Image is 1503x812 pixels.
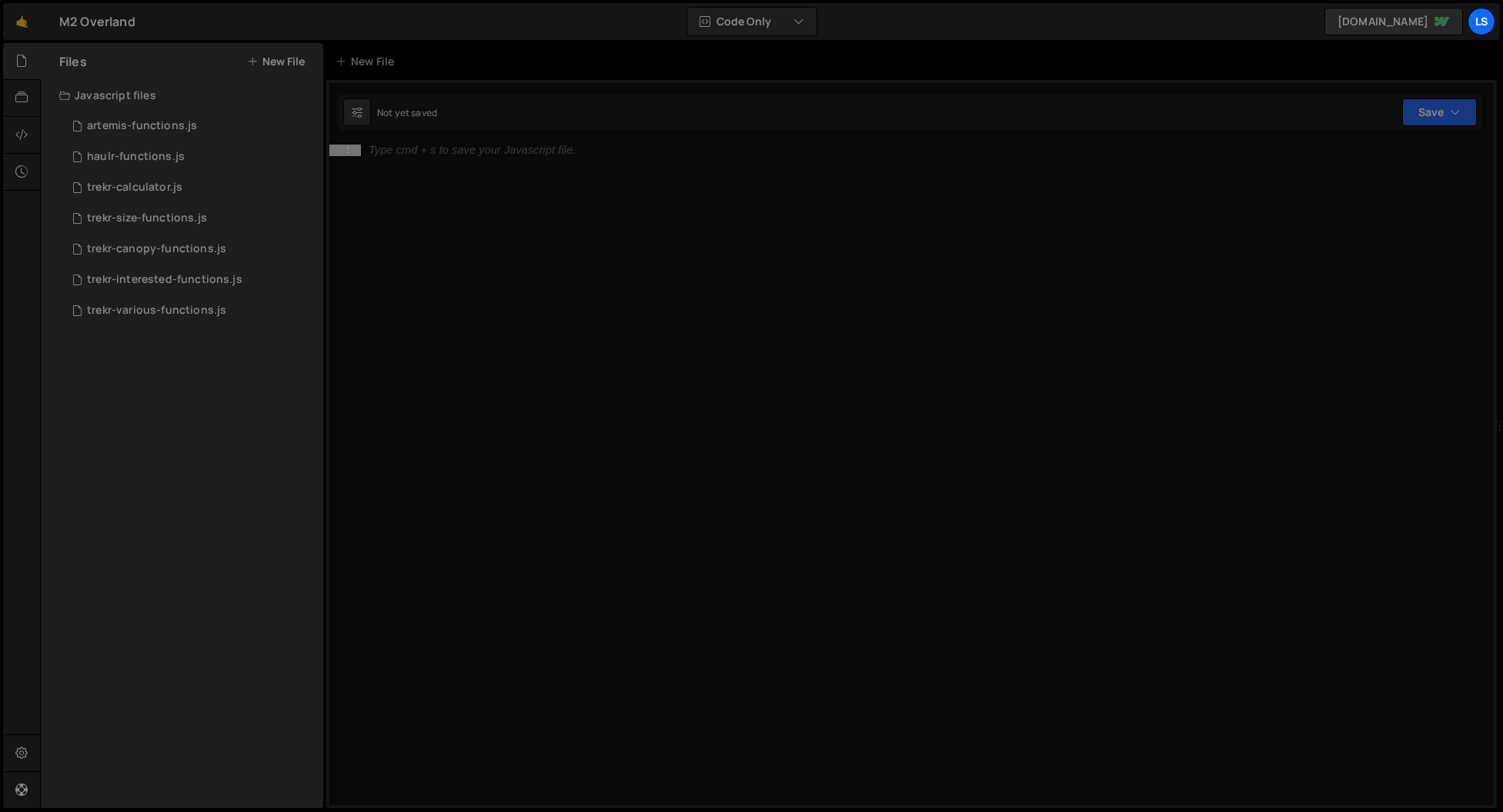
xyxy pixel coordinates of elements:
[87,304,226,318] div: trekr-various-functions.js
[336,54,400,69] div: New File
[1402,98,1477,126] button: Save
[377,106,437,119] div: Not yet saved
[369,145,576,156] div: Type cmd + s to save your Javascript file.
[1324,8,1463,35] a: [DOMAIN_NAME]
[59,265,323,295] div: 11669/42694.js
[87,273,242,287] div: trekr-interested-functions.js
[87,150,185,164] div: haulr-functions.js
[59,234,323,265] div: 11669/47072.js
[3,3,41,40] a: 🤙
[87,242,226,256] div: trekr-canopy-functions.js
[59,141,323,172] div: 11669/40542.js
[247,55,305,68] button: New File
[87,119,197,133] div: artemis-functions.js
[87,181,182,195] div: trekr-calculator.js
[59,53,87,70] h2: Files
[687,8,817,35] button: Code Only
[87,211,207,225] div: trekr-size-functions.js
[59,111,323,141] div: 11669/42207.js
[59,172,323,203] div: 11669/27653.js
[59,12,135,31] div: M2 Overland
[59,203,323,234] div: 11669/47070.js
[59,295,323,326] div: 11669/37341.js
[1468,8,1495,35] a: LS
[41,80,323,111] div: Javascript files
[329,145,361,156] div: 1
